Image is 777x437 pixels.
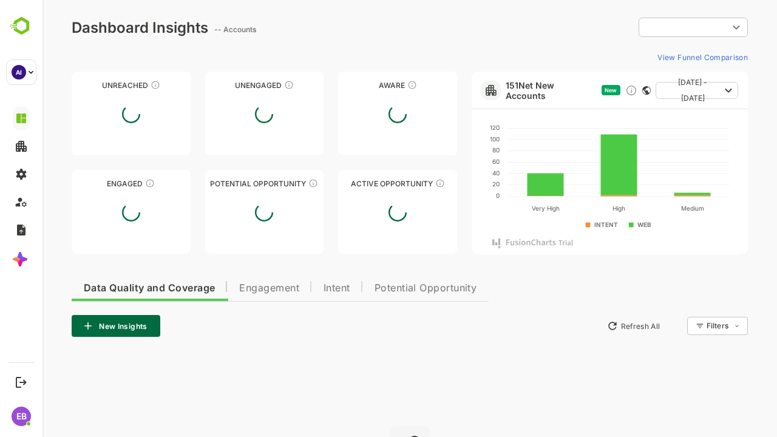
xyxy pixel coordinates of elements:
span: Potential Opportunity [332,283,435,293]
button: [DATE] - [DATE] [613,82,696,99]
span: New [562,87,574,93]
text: 80 [450,146,457,154]
text: 120 [447,124,457,131]
div: Filters [664,321,686,330]
div: ​ [596,16,705,38]
span: Intent [281,283,308,293]
div: These accounts have just entered the buying cycle and need further nurturing [365,80,375,90]
img: BambooboxLogoMark.f1c84d78b4c51b1a7b5f700c9845e183.svg [6,15,37,38]
div: These accounts have not shown enough engagement and need nurturing [242,80,251,90]
text: 60 [450,158,457,165]
text: 0 [453,192,457,199]
div: Aware [296,81,415,90]
span: Engagement [197,283,257,293]
text: Medium [638,205,661,212]
button: Logout [13,374,29,390]
text: 20 [450,180,457,188]
span: Data Quality and Coverage [41,283,172,293]
div: This card does not support filter and segments [600,86,608,95]
div: Filters [663,315,705,337]
ag: -- Accounts [172,25,217,34]
div: Discover new ICP-fit accounts showing engagement — via intent surges, anonymous website visits, L... [583,84,595,97]
div: Unengaged [163,81,282,90]
div: These accounts are MQAs and can be passed on to Inside Sales [266,178,276,188]
a: 151Net New Accounts [463,80,554,101]
text: 40 [450,169,457,177]
div: Engaged [29,179,148,188]
div: These accounts have open opportunities which might be at any of the Sales Stages [393,178,402,188]
text: 100 [447,135,457,143]
div: These accounts have not been engaged with for a defined time period [108,80,118,90]
button: New Insights [29,315,118,337]
div: Unreached [29,81,148,90]
span: [DATE] - [DATE] [623,75,677,106]
text: Very High [489,205,517,212]
div: AI [12,65,26,80]
button: Refresh All [559,316,623,336]
div: These accounts are warm, further nurturing would qualify them to MQAs [103,178,112,188]
div: Potential Opportunity [163,179,282,188]
div: EB [12,407,31,426]
div: Dashboard Insights [29,19,166,36]
div: Active Opportunity [296,179,415,188]
button: View Funnel Comparison [610,47,705,67]
text: High [570,205,583,212]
